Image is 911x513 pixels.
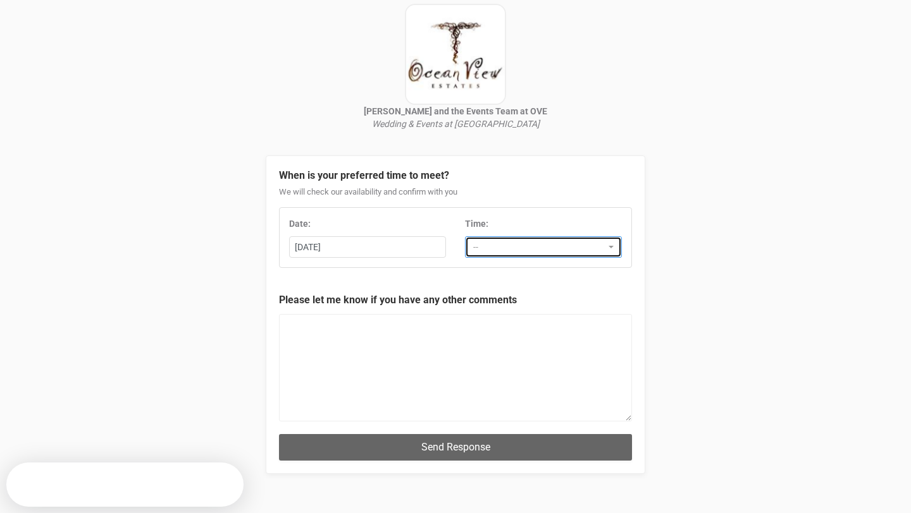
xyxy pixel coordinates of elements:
[290,237,445,258] div: [DATE]
[372,119,540,129] i: Wedding & Events at [GEOGRAPHIC_DATA]
[279,169,632,183] legend: When is your preferred time to meet?
[465,236,622,258] button: --
[465,219,488,229] strong: Time:
[279,434,632,460] button: Send Response
[279,186,632,208] div: We will check our availability and confirm with you
[405,4,506,105] img: Image.png
[279,293,632,308] legend: Please let me know if you have any other comments
[13,470,43,500] iframe: Intercom live chat
[364,106,547,116] strong: [PERSON_NAME] and the Events Team at OVE
[6,462,244,507] iframe: Intercom live chat discovery launcher
[473,241,605,253] span: --
[289,219,311,229] strong: Date:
